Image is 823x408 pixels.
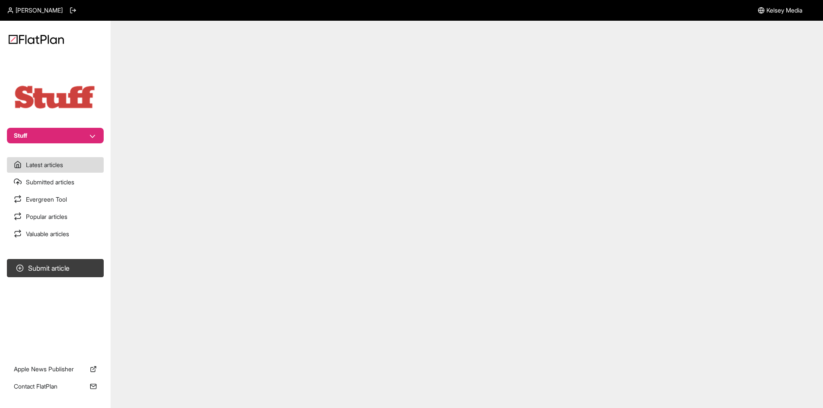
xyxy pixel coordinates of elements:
a: Submitted articles [7,174,104,190]
button: Stuff [7,128,104,143]
a: Popular articles [7,209,104,225]
a: [PERSON_NAME] [7,6,63,15]
img: Publication Logo [12,84,99,111]
a: Valuable articles [7,226,104,242]
a: Contact FlatPlan [7,379,104,394]
a: Apple News Publisher [7,361,104,377]
a: Evergreen Tool [7,192,104,207]
img: Logo [9,35,64,44]
a: Latest articles [7,157,104,173]
span: [PERSON_NAME] [16,6,63,15]
span: Kelsey Media [766,6,802,15]
button: Submit article [7,259,104,277]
